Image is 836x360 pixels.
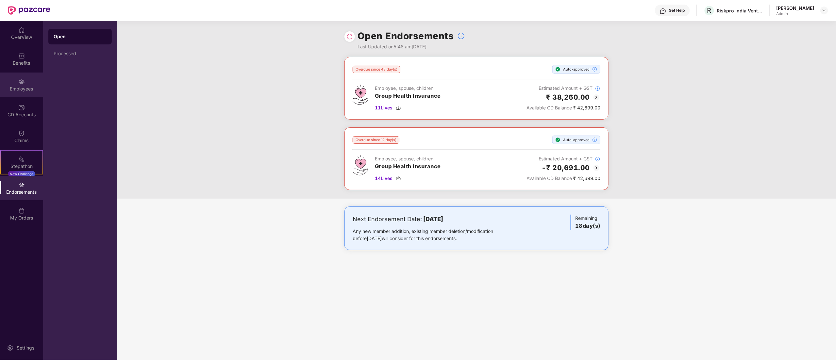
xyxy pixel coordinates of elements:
span: 11 Lives [375,104,393,111]
div: Open [54,33,107,40]
div: [PERSON_NAME] [777,5,814,11]
div: Auto-approved [552,65,600,74]
h3: 18 day(s) [575,222,600,230]
div: Employee, spouse, children [375,155,441,162]
img: svg+xml;base64,PHN2ZyB4bWxucz0iaHR0cDovL3d3dy53My5vcmcvMjAwMC9zdmciIHdpZHRoPSI0Ny43MTQiIGhlaWdodD... [353,85,368,105]
img: svg+xml;base64,PHN2ZyBpZD0iQmFjay0yMHgyMCIgeG1sbnM9Imh0dHA6Ly93d3cudzMub3JnLzIwMDAvc3ZnIiB3aWR0aD... [593,93,600,101]
img: svg+xml;base64,PHN2ZyBpZD0iSW5mb18tXzMyeDMyIiBkYXRhLW5hbWU9IkluZm8gLSAzMngzMiIgeG1sbnM9Imh0dHA6Ly... [595,156,600,162]
img: svg+xml;base64,PHN2ZyBpZD0iSW5mb18tXzMyeDMyIiBkYXRhLW5hbWU9IkluZm8gLSAzMngzMiIgeG1sbnM9Imh0dHA6Ly... [595,86,600,91]
img: svg+xml;base64,PHN2ZyBpZD0iSG9tZSIgeG1sbnM9Imh0dHA6Ly93d3cudzMub3JnLzIwMDAvc3ZnIiB3aWR0aD0iMjAiIG... [18,27,25,33]
div: Remaining [571,215,600,230]
div: Settings [15,345,36,351]
h2: ₹ 38,260.00 [546,92,590,103]
div: Any new member addition, existing member deletion/modification before [DATE] will consider for th... [353,228,514,242]
img: svg+xml;base64,PHN2ZyBpZD0iRW1wbG95ZWVzIiB4bWxucz0iaHR0cDovL3d3dy53My5vcmcvMjAwMC9zdmciIHdpZHRoPS... [18,78,25,85]
img: svg+xml;base64,PHN2ZyBpZD0iU2V0dGluZy0yMHgyMCIgeG1sbnM9Imh0dHA6Ly93d3cudzMub3JnLzIwMDAvc3ZnIiB3aW... [7,345,13,351]
img: svg+xml;base64,PHN2ZyBpZD0iU3RlcC1Eb25lLTE2eDE2IiB4bWxucz0iaHR0cDovL3d3dy53My5vcmcvMjAwMC9zdmciIH... [555,67,560,72]
h1: Open Endorsements [358,29,454,43]
img: svg+xml;base64,PHN2ZyBpZD0iTXlfT3JkZXJzIiBkYXRhLW5hbWU9Ik15IE9yZGVycyIgeG1sbnM9Imh0dHA6Ly93d3cudz... [18,207,25,214]
img: svg+xml;base64,PHN2ZyBpZD0iRHJvcGRvd24tMzJ4MzIiIHhtbG5zPSJodHRwOi8vd3d3LnczLm9yZy8yMDAwL3N2ZyIgd2... [822,8,827,13]
div: ₹ 42,699.00 [527,104,600,111]
div: Employee, spouse, children [375,85,441,92]
div: Overdue since 43 day(s) [353,66,400,73]
img: svg+xml;base64,PHN2ZyBpZD0iSW5mb18tXzMyeDMyIiBkYXRhLW5hbWU9IkluZm8gLSAzMngzMiIgeG1sbnM9Imh0dHA6Ly... [592,137,597,142]
img: svg+xml;base64,PHN2ZyBpZD0iRG93bmxvYWQtMzJ4MzIiIHhtbG5zPSJodHRwOi8vd3d3LnczLm9yZy8yMDAwL3N2ZyIgd2... [396,176,401,181]
div: New Challenge [8,171,35,176]
div: Auto-approved [552,136,600,144]
img: svg+xml;base64,PHN2ZyBpZD0iQ2xhaW0iIHhtbG5zPSJodHRwOi8vd3d3LnczLm9yZy8yMDAwL3N2ZyIgd2lkdGg9IjIwIi... [18,130,25,137]
img: svg+xml;base64,PHN2ZyBpZD0iRW5kb3JzZW1lbnRzIiB4bWxucz0iaHR0cDovL3d3dy53My5vcmcvMjAwMC9zdmciIHdpZH... [18,182,25,188]
img: svg+xml;base64,PHN2ZyBpZD0iQ0RfQWNjb3VudHMiIGRhdGEtbmFtZT0iQ0QgQWNjb3VudHMiIHhtbG5zPSJodHRwOi8vd3... [18,104,25,111]
img: svg+xml;base64,PHN2ZyBpZD0iRG93bmxvYWQtMzJ4MzIiIHhtbG5zPSJodHRwOi8vd3d3LnczLm9yZy8yMDAwL3N2ZyIgd2... [396,105,401,110]
div: Overdue since 12 day(s) [353,136,399,144]
img: svg+xml;base64,PHN2ZyBpZD0iSGVscC0zMngzMiIgeG1sbnM9Imh0dHA6Ly93d3cudzMub3JnLzIwMDAvc3ZnIiB3aWR0aD... [660,8,666,14]
img: svg+xml;base64,PHN2ZyBpZD0iSW5mb18tXzMyeDMyIiBkYXRhLW5hbWU9IkluZm8gLSAzMngzMiIgeG1sbnM9Imh0dHA6Ly... [592,67,597,72]
div: Processed [54,51,107,56]
div: Last Updated on 5:48 am[DATE] [358,43,465,50]
img: svg+xml;base64,PHN2ZyBpZD0iU3RlcC1Eb25lLTE2eDE2IiB4bWxucz0iaHR0cDovL3d3dy53My5vcmcvMjAwMC9zdmciIH... [555,137,560,142]
span: Available CD Balance [527,175,572,181]
div: Estimated Amount + GST [527,155,600,162]
img: svg+xml;base64,PHN2ZyBpZD0iQmVuZWZpdHMiIHhtbG5zPSJodHRwOi8vd3d3LnczLm9yZy8yMDAwL3N2ZyIgd2lkdGg9Ij... [18,53,25,59]
h3: Group Health Insurance [375,162,441,171]
div: Riskpro India Ventures Private Limited [717,8,763,14]
div: Stepathon [1,163,42,170]
div: Next Endorsement Date: [353,215,514,224]
h3: Group Health Insurance [375,92,441,100]
img: svg+xml;base64,PHN2ZyBpZD0iUmVsb2FkLTMyeDMyIiB4bWxucz0iaHR0cDovL3d3dy53My5vcmcvMjAwMC9zdmciIHdpZH... [346,33,353,40]
div: Admin [777,11,814,16]
img: svg+xml;base64,PHN2ZyB4bWxucz0iaHR0cDovL3d3dy53My5vcmcvMjAwMC9zdmciIHdpZHRoPSIyMSIgaGVpZ2h0PSIyMC... [18,156,25,162]
span: R [707,7,711,14]
img: svg+xml;base64,PHN2ZyBpZD0iQmFjay0yMHgyMCIgeG1sbnM9Imh0dHA6Ly93d3cudzMub3JnLzIwMDAvc3ZnIiB3aWR0aD... [593,164,600,172]
div: Get Help [669,8,685,13]
span: 14 Lives [375,175,393,182]
img: New Pazcare Logo [8,6,50,15]
img: svg+xml;base64,PHN2ZyB4bWxucz0iaHR0cDovL3d3dy53My5vcmcvMjAwMC9zdmciIHdpZHRoPSI0Ny43MTQiIGhlaWdodD... [353,155,368,175]
div: Estimated Amount + GST [527,85,600,92]
div: ₹ 42,699.00 [527,175,600,182]
img: svg+xml;base64,PHN2ZyBpZD0iSW5mb18tXzMyeDMyIiBkYXRhLW5hbWU9IkluZm8gLSAzMngzMiIgeG1sbnM9Imh0dHA6Ly... [457,32,465,40]
span: Available CD Balance [527,105,572,110]
h2: -₹ 20,691.00 [542,162,590,173]
b: [DATE] [423,216,443,222]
